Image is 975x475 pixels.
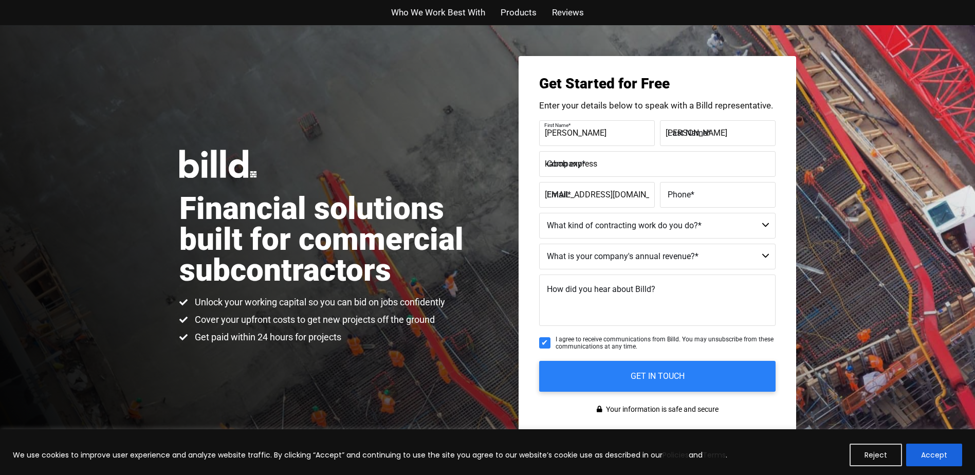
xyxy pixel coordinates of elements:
[547,158,582,168] span: Company
[539,101,776,110] p: Enter your details below to speak with a Billd representative.
[539,337,550,349] input: I agree to receive communications from Billd. You may unsubscribe from these communications at an...
[668,127,707,137] span: Last Name
[539,361,776,392] input: GET IN TOUCH
[501,5,537,20] a: Products
[547,189,567,199] span: Email
[906,444,962,466] button: Accept
[544,122,568,127] span: First Name
[668,189,691,199] span: Phone
[547,284,655,294] span: How did you hear about Billd?
[703,450,726,460] a: Terms
[552,5,584,20] a: Reviews
[13,449,727,461] p: We use cookies to improve user experience and analyze website traffic. By clicking “Accept” and c...
[179,193,488,286] h1: Financial solutions built for commercial subcontractors
[850,444,902,466] button: Reject
[192,296,445,308] span: Unlock your working capital so you can bid on jobs confidently
[663,450,689,460] a: Policies
[603,402,719,417] span: Your information is safe and secure
[391,5,485,20] a: Who We Work Best With
[192,331,341,343] span: Get paid within 24 hours for projects
[556,336,776,351] span: I agree to receive communications from Billd. You may unsubscribe from these communications at an...
[192,314,435,326] span: Cover your upfront costs to get new projects off the ground
[539,77,776,91] h3: Get Started for Free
